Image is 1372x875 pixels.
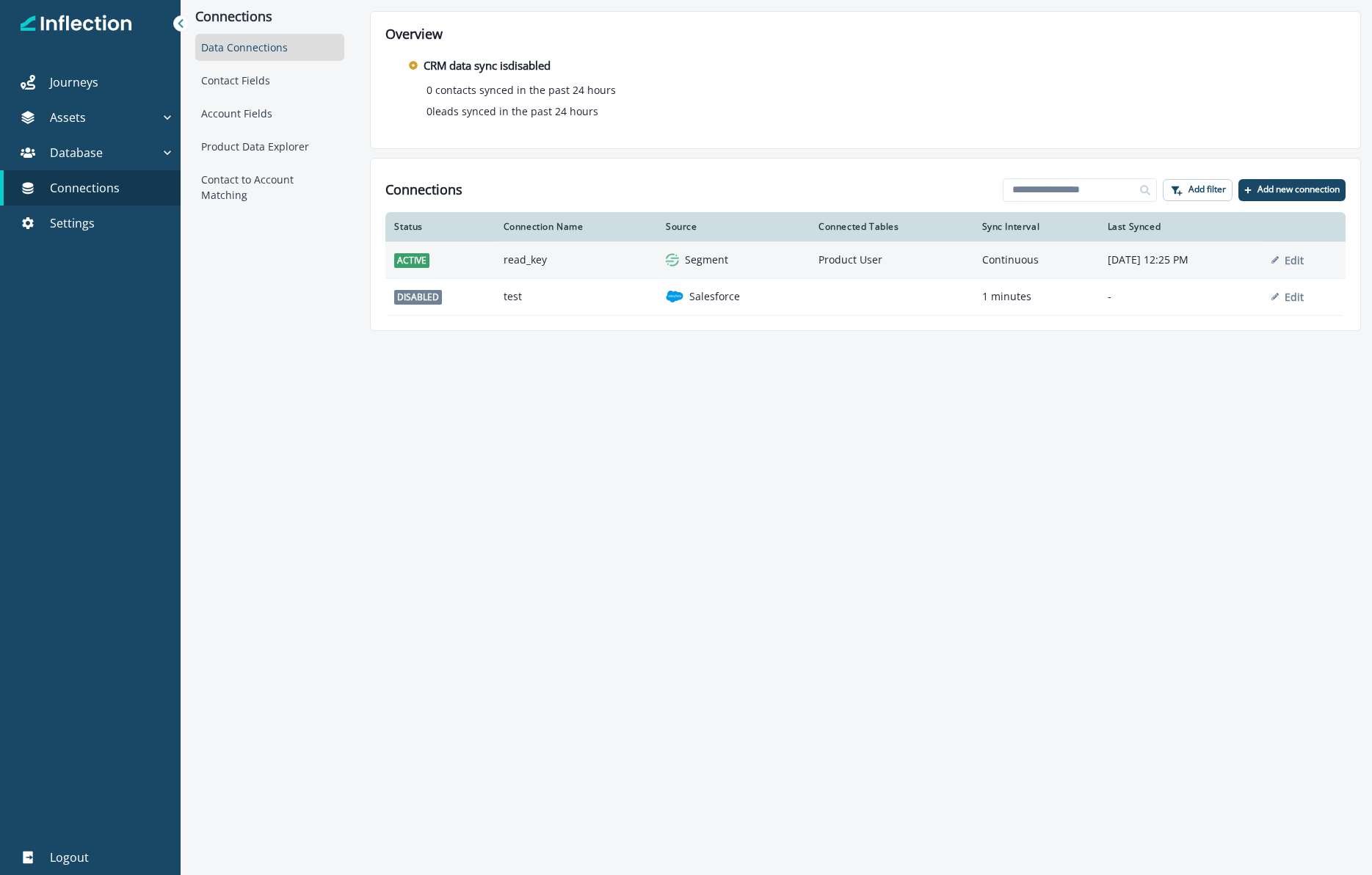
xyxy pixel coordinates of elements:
[1188,184,1226,195] p: Add filter
[495,278,657,315] td: test
[50,214,95,232] p: Settings
[1257,184,1340,195] p: Add new connection
[1285,290,1304,304] p: Edit
[50,144,103,161] p: Database
[385,242,1346,278] a: activeread_keysegmentSegmentProduct UserContinuous[DATE] 12:25 PMEdit
[685,253,728,267] p: Segment
[195,34,344,61] div: Data Connections
[666,288,683,305] img: salesforce
[385,182,462,198] h1: Connections
[50,73,98,91] p: Journeys
[427,82,616,98] p: 0 contacts synced in the past 24 hours
[1238,179,1346,201] button: Add new connection
[424,57,551,74] p: CRM data sync is disabled
[504,221,648,233] div: Connection Name
[1108,253,1254,267] p: [DATE] 12:25 PM
[495,242,657,278] td: read_key
[195,166,344,208] div: Contact to Account Matching
[973,242,1099,278] td: Continuous
[819,221,964,233] div: Connected Tables
[689,289,740,304] p: Salesforce
[1271,290,1304,304] button: Edit
[195,67,344,94] div: Contact Fields
[195,9,344,25] p: Connections
[385,278,1346,315] a: disabledtestsalesforceSalesforce1 minutes-Edit
[1108,221,1254,233] div: Last Synced
[50,849,89,866] p: Logout
[1285,253,1304,267] p: Edit
[1163,179,1233,201] button: Add filter
[394,253,429,268] span: active
[427,104,598,119] p: 0 leads synced in the past 24 hours
[21,13,133,34] img: Inflection
[973,278,1099,315] td: 1 minutes
[1271,253,1304,267] button: Edit
[394,290,442,305] span: disabled
[666,221,801,233] div: Source
[982,221,1090,233] div: Sync Interval
[50,179,120,197] p: Connections
[195,100,344,127] div: Account Fields
[1108,289,1254,304] p: -
[50,109,86,126] p: Assets
[385,26,1346,43] h2: Overview
[195,133,344,160] div: Product Data Explorer
[666,253,679,266] img: segment
[810,242,973,278] td: Product User
[394,221,485,233] div: Status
